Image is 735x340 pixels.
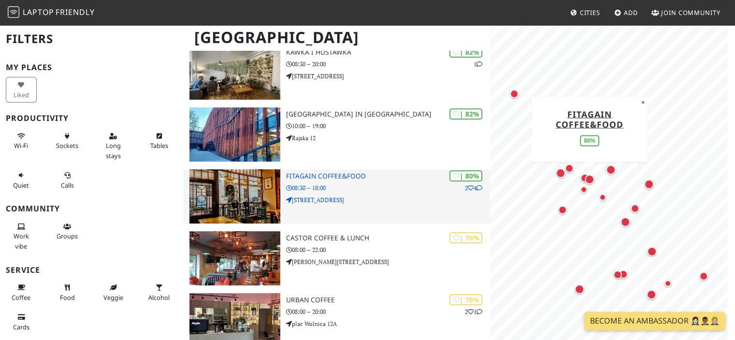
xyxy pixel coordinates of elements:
div: Map marker [578,184,590,195]
button: Veggie [98,280,129,305]
p: 08:00 – 22:00 [286,245,490,254]
h3: Community [6,204,178,213]
span: Work-friendly tables [150,141,168,150]
span: Food [60,293,75,302]
h3: My Places [6,63,178,72]
h3: Fitagain Coffee&Food [286,172,490,180]
button: Tables [144,128,174,154]
a: Fitagain Coffee&Food | 80% 24 Fitagain Coffee&Food 08:30 – 18:00 [STREET_ADDRESS] [184,169,490,223]
h3: Urban Coffee [286,296,490,304]
span: Quiet [13,181,29,190]
h2: Filters [6,24,178,54]
button: Calls [52,167,83,193]
div: Map marker [597,192,608,203]
img: Arteteka Regional Public Library in Krakow [189,107,280,162]
div: | 82% [449,108,482,119]
p: Rajska 12 [286,133,490,143]
p: plac Wolnica 12A [286,319,490,328]
button: Groups [52,219,83,244]
div: Map marker [629,202,641,215]
a: Add [610,4,642,21]
button: Cards [6,309,37,335]
h3: [GEOGRAPHIC_DATA] in [GEOGRAPHIC_DATA] [286,110,490,118]
img: Fitagain Coffee&Food [189,169,280,223]
span: Group tables [57,232,78,240]
div: Map marker [583,173,596,186]
h3: Service [6,266,178,275]
button: Quiet [6,167,37,193]
a: Kawka i huśtawka | 82% 1 Kawka i huśtawka 08:30 – 20:00 [STREET_ADDRESS] [184,45,490,100]
h3: Castor Coffee & Lunch [286,234,490,242]
p: 2 4 [465,183,482,192]
span: Alcohol [148,293,170,302]
span: Video/audio calls [61,181,74,190]
p: [STREET_ADDRESS] [286,72,490,81]
span: Cities [580,8,600,17]
div: Map marker [578,172,591,184]
div: 80% [580,135,599,146]
a: Cities [566,4,604,21]
button: Sockets [52,128,83,154]
span: Credit cards [13,323,29,331]
button: Long stays [98,128,129,163]
span: Veggie [103,293,123,302]
button: Food [52,280,83,305]
button: Work vibe [6,219,37,254]
a: Join Community [648,4,724,21]
div: Map marker [556,204,569,216]
div: Map marker [508,88,520,100]
button: Close popup [638,97,648,107]
div: | 76% [449,294,482,305]
div: Map marker [642,177,656,191]
div: Map marker [563,162,576,175]
div: | 76% [449,232,482,243]
p: [STREET_ADDRESS] [286,195,490,205]
h1: [GEOGRAPHIC_DATA] [187,24,488,51]
button: Coffee [6,280,37,305]
p: 1 [474,59,482,69]
div: Map marker [645,245,659,258]
img: Castor Coffee & Lunch [189,231,280,285]
span: People working [14,232,29,250]
div: | 80% [449,170,482,181]
span: Friendly [56,7,94,17]
img: LaptopFriendly [8,6,19,18]
p: 08:30 – 18:00 [286,183,490,192]
div: Map marker [554,166,567,180]
a: LaptopFriendly LaptopFriendly [8,4,95,21]
p: [PERSON_NAME][STREET_ADDRESS] [286,257,490,266]
a: Fitagain Coffee&Food [556,108,623,130]
a: Castor Coffee & Lunch | 76% Castor Coffee & Lunch 08:00 – 22:00 [PERSON_NAME][STREET_ADDRESS] [184,231,490,285]
p: 08:30 – 20:00 [286,59,490,69]
span: Join Community [661,8,721,17]
button: Alcohol [144,280,174,305]
img: Kawka i huśtawka [189,45,280,100]
span: Coffee [12,293,30,302]
p: 10:00 – 19:00 [286,121,490,131]
p: 2 1 [465,307,482,316]
span: Long stays [106,141,121,160]
p: 08:00 – 20:00 [286,307,490,316]
div: Map marker [573,282,586,296]
span: Add [624,8,638,17]
button: Wi-Fi [6,128,37,154]
span: Laptop [23,7,54,17]
div: Map marker [619,215,632,229]
a: Arteteka Regional Public Library in Krakow | 82% [GEOGRAPHIC_DATA] in [GEOGRAPHIC_DATA] 10:00 – 1... [184,107,490,162]
span: Power sockets [56,141,78,150]
div: Map marker [604,163,618,177]
h3: Productivity [6,114,178,123]
span: Stable Wi-Fi [14,141,28,150]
